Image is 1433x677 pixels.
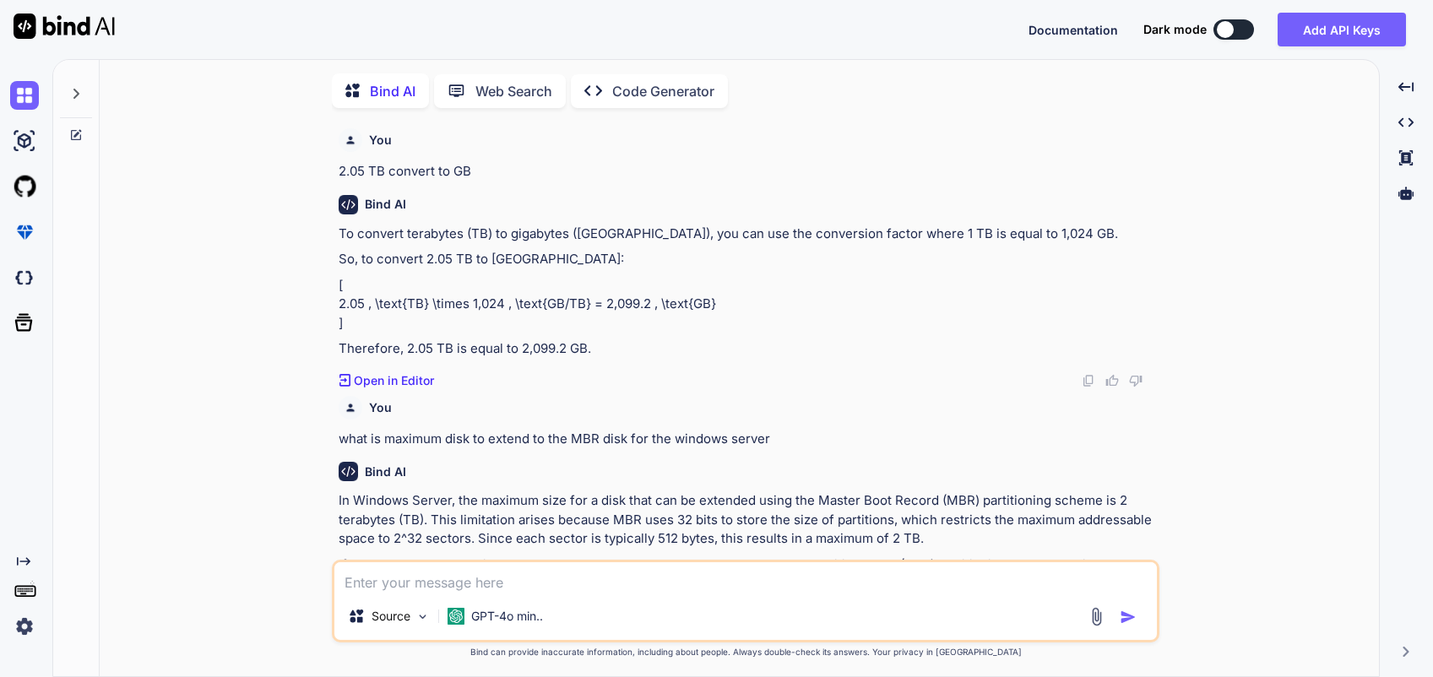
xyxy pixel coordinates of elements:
p: So, to convert 2.05 TB to [GEOGRAPHIC_DATA]: [339,250,1156,269]
p: Web Search [475,81,552,101]
img: githubLight [10,172,39,201]
p: To convert terabytes (TB) to gigabytes ([GEOGRAPHIC_DATA]), you can use the conversion factor whe... [339,225,1156,244]
p: Source [372,608,410,625]
h6: Bind AI [365,196,406,213]
img: attachment [1087,607,1106,626]
img: premium [10,218,39,246]
p: what is maximum disk to extend to the MBR disk for the windows server [339,430,1156,449]
img: settings [10,612,39,641]
button: Documentation [1029,21,1118,39]
p: Open in Editor [354,372,434,389]
img: Pick Models [415,609,430,624]
img: darkCloudIdeIcon [10,263,39,292]
h6: Bind AI [365,463,406,480]
img: icon [1120,609,1137,626]
span: Documentation [1029,23,1118,37]
img: copy [1082,374,1095,387]
img: like [1105,374,1119,387]
img: ai-studio [10,127,39,155]
p: Therefore, 2.05 TB is equal to 2,099.2 GB. [339,339,1156,359]
p: GPT-4o min.. [471,608,543,625]
p: Code Generator [612,81,714,101]
img: chat [10,81,39,110]
img: Bind AI [14,14,115,39]
p: Bind can provide inaccurate information, including about people. Always double-check its answers.... [332,646,1159,658]
h6: You [369,399,392,416]
p: Bind AI [370,81,415,101]
button: Add API Keys [1278,13,1406,46]
span: Dark mode [1143,21,1207,38]
p: If you need to manage disks larger than 2 TB, you would need to use the GUID Partition Table (GPT... [339,555,1156,613]
h6: You [369,132,392,149]
p: [ 2.05 , \text{TB} \times 1,024 , \text{GB/TB} = 2,099.2 , \text{GB} ] [339,276,1156,333]
img: dislike [1129,374,1143,387]
p: In Windows Server, the maximum size for a disk that can be extended using the Master Boot Record ... [339,491,1156,549]
img: GPT-4o mini [448,608,464,625]
p: 2.05 TB convert to GB [339,162,1156,181]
